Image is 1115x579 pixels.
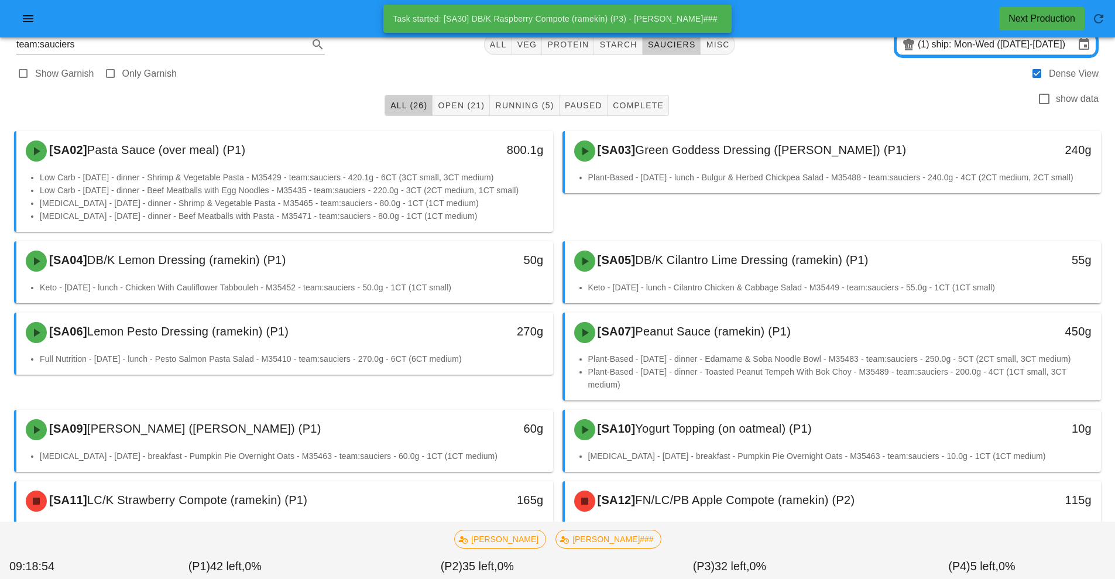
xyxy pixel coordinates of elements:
span: Complete [612,101,664,110]
div: 10g [973,419,1092,438]
button: Running (5) [490,95,559,116]
span: 35 left, [462,560,497,573]
span: protein [547,40,589,49]
button: protein [542,34,594,55]
li: Plant-Based - [DATE] - dinner - Edamame & Soba Noodle Bowl - M35483 - team:sauciers - 250.0g - 5C... [588,352,1092,365]
span: Pasta Sauce (over meal) (P1) [87,143,245,156]
span: [PERSON_NAME]### [563,530,654,548]
button: starch [594,34,642,55]
span: DB/K Lemon Dressing (ramekin) (P1) [87,253,286,266]
div: (P3) 0% [603,556,856,578]
button: Open (21) [433,95,490,116]
li: Keto - [DATE] - lunch - Cilantro Chicken & Cabbage Salad - M35449 - team:sauciers - 55.0g - 1CT (... [588,281,1092,294]
button: sauciers [643,34,701,55]
span: [SA09] [47,422,87,435]
button: All [484,34,512,55]
span: FN/LC/PB Apple Compote (ramekin) (P2) [635,494,855,506]
li: Low Carb - [DATE] - dinner - Shrimp & Vegetable Pasta - M35429 - team:sauciers - 420.1g - 6CT (3C... [40,171,544,184]
div: 60g [424,419,543,438]
span: [SA03] [595,143,636,156]
div: Task started: [SA30] DB/K Raspberry Compote (ramekin) (P3) - [PERSON_NAME]### [383,5,727,33]
span: [SA07] [595,325,636,338]
span: veg [517,40,537,49]
li: [MEDICAL_DATA] - [DATE] - dinner - Shrimp & Vegetable Pasta - M35465 - team:sauciers - 80.0g - 1C... [40,197,544,210]
li: [MEDICAL_DATA] - [DATE] - breakfast - Pumpkin Pie Overnight Oats - M35463 - team:sauciers - 10.0g... [588,450,1092,462]
div: 09:18:54 [7,556,99,578]
span: Running (5) [495,101,554,110]
div: 450g [973,322,1092,341]
span: sauciers [647,40,696,49]
span: [SA12] [595,494,636,506]
span: DB/K Cilantro Lime Dressing (ramekin) (P1) [635,253,868,266]
div: 270g [424,322,543,341]
span: [PERSON_NAME] [462,530,538,548]
div: (P4) 0% [856,556,1108,578]
button: veg [512,34,543,55]
div: 800.1g [424,141,543,159]
span: All [489,40,507,49]
span: [SA04] [47,253,87,266]
li: Full Nutrition - [DATE] - breakfast - Apple Crumble Oatmeal - M35409 - team:sauciers - 60.0g - 1C... [588,521,1092,534]
div: (P1) 0% [99,556,351,578]
span: [SA11] [47,494,87,506]
button: All (26) [385,95,433,116]
label: Only Garnish [122,68,177,80]
button: Complete [608,95,669,116]
span: starch [599,40,637,49]
li: [MEDICAL_DATA] - [DATE] - breakfast - Pumpkin Pie Overnight Oats - M35463 - team:sauciers - 60.0g... [40,450,544,462]
li: Full Nutrition - [DATE] - lunch - Pesto Salmon Pasta Salad - M35410 - team:sauciers - 270.0g - 6C... [40,352,544,365]
li: Low Carb - [DATE] - dinner - Beef Meatballs with Egg Noodles - M35435 - team:sauciers - 220.0g - ... [40,184,544,197]
div: 50g [424,251,543,269]
span: Yogurt Topping (on oatmeal) (P1) [635,422,812,435]
button: misc [701,34,735,55]
span: [SA10] [595,422,636,435]
li: Plant-Based - [DATE] - dinner - Toasted Peanut Tempeh With Bok Choy - M35489 - team:sauciers - 20... [588,365,1092,391]
span: Green Goddess Dressing ([PERSON_NAME]) (P1) [635,143,906,156]
li: [MEDICAL_DATA] - [DATE] - dinner - Beef Meatballs with Pasta - M35471 - team:sauciers - 80.0g - 1... [40,210,544,222]
label: show data [1056,93,1099,105]
div: 55g [973,251,1092,269]
span: [SA06] [47,325,87,338]
li: Keto - [DATE] - lunch - Chicken With Cauliflower Tabbouleh - M35452 - team:sauciers - 50.0g - 1CT... [40,281,544,294]
li: Plant-Based - [DATE] - lunch - Bulgur & Herbed Chickpea Salad - M35488 - team:sauciers - 240.0g -... [588,171,1092,184]
div: (P2) 0% [351,556,603,578]
span: LC/K Strawberry Compote (ramekin) (P1) [87,494,307,506]
div: 115g [973,491,1092,509]
span: Peanut Sauce (ramekin) (P1) [635,325,791,338]
label: Dense View [1049,68,1099,80]
div: 165g [424,491,543,509]
span: Open (21) [437,101,485,110]
span: [SA05] [595,253,636,266]
span: Paused [564,101,602,110]
span: misc [705,40,729,49]
span: [SA02] [47,143,87,156]
span: 5 left, [970,560,999,573]
button: Paused [560,95,608,116]
div: 240g [973,141,1092,159]
li: Low Carb - [DATE] - breakfast - Strawberry Coconut Overnight Oats - M35433 - team:sauciers - 110.... [40,521,544,534]
div: Next Production [1008,12,1075,26]
span: 32 left, [715,560,749,573]
span: [PERSON_NAME] ([PERSON_NAME]) (P1) [87,422,321,435]
label: Show Garnish [35,68,94,80]
span: All (26) [390,101,427,110]
div: (1) [918,39,932,50]
span: 42 left, [210,560,245,573]
span: Lemon Pesto Dressing (ramekin) (P1) [87,325,289,338]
